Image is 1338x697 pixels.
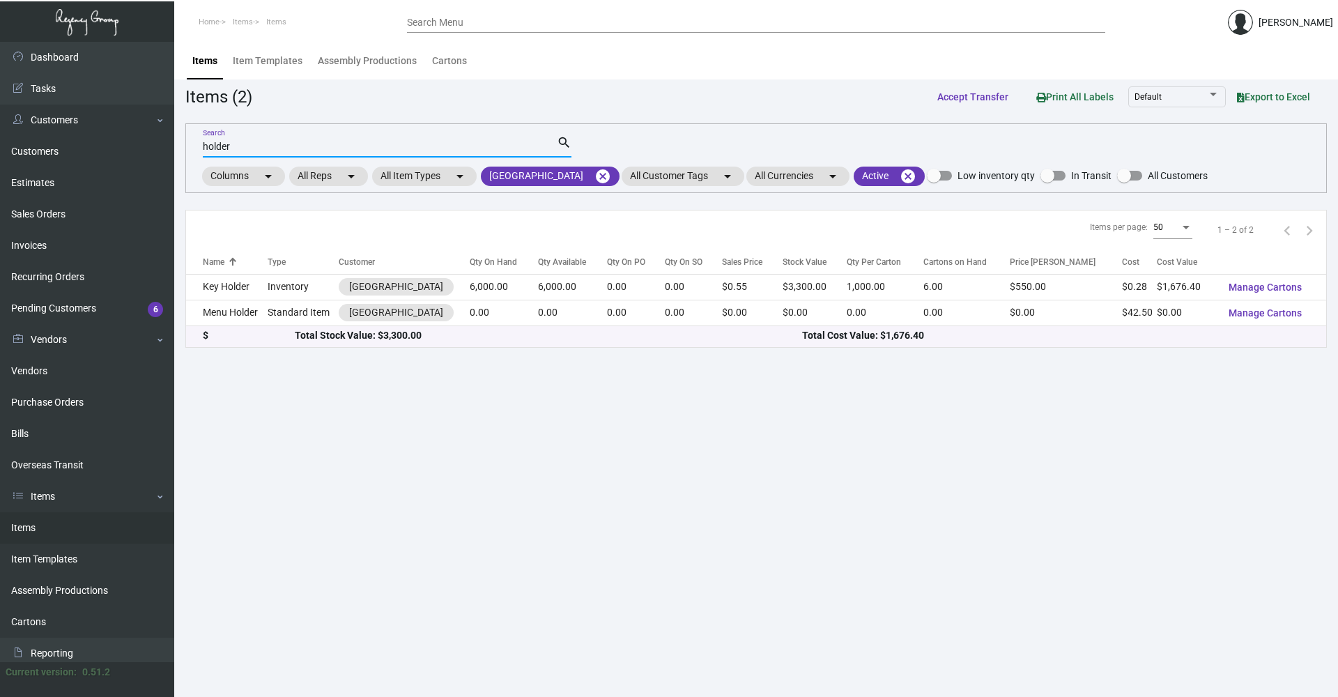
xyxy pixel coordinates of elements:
mat-chip: All Currencies [746,167,849,186]
div: $ [203,328,295,343]
td: 0.00 [847,300,923,325]
td: 0.00 [470,300,538,325]
button: Previous page [1276,219,1298,241]
td: $42.50 [1122,300,1157,325]
div: [GEOGRAPHIC_DATA] [349,279,443,294]
td: $0.00 [783,300,847,325]
div: Type [268,256,338,268]
span: Accept Transfer [937,91,1008,102]
td: 0.00 [665,274,722,300]
mat-icon: cancel [594,168,611,185]
div: Cost [1122,256,1157,268]
mat-select: Items per page: [1153,223,1192,233]
div: Cartons on Hand [923,256,987,268]
button: Export to Excel [1226,84,1321,109]
span: Export to Excel [1237,91,1310,102]
td: 6,000.00 [470,274,538,300]
div: Sales Price [722,256,762,268]
div: Qty On PO [607,256,645,268]
button: Manage Cartons [1217,300,1313,325]
td: $550.00 [1010,274,1122,300]
div: Stock Value [783,256,826,268]
mat-icon: arrow_drop_down [260,168,277,185]
span: Print All Labels [1036,91,1114,102]
div: Item Templates [233,54,302,68]
td: $0.00 [1157,300,1217,325]
td: $0.00 [722,300,783,325]
div: Total Stock Value: $3,300.00 [295,328,802,343]
div: Qty Per Carton [847,256,923,268]
div: Qty On Hand [470,256,538,268]
span: 50 [1153,222,1163,232]
mat-chip: All Reps [289,167,368,186]
div: Type [268,256,286,268]
div: Sales Price [722,256,783,268]
div: Total Cost Value: $1,676.40 [802,328,1309,343]
td: $3,300.00 [783,274,847,300]
mat-chip: Columns [202,167,285,186]
button: Accept Transfer [926,84,1020,109]
td: Menu Holder [186,300,268,325]
div: [GEOGRAPHIC_DATA] [349,305,443,320]
div: Cost [1122,256,1139,268]
span: Low inventory qty [958,167,1035,184]
div: Qty Available [538,256,586,268]
button: Manage Cartons [1217,275,1313,300]
span: All Customers [1148,167,1208,184]
mat-icon: arrow_drop_down [719,168,736,185]
span: Items [233,17,253,26]
td: Standard Item [268,300,338,325]
mat-chip: All Customer Tags [622,167,744,186]
div: Cost Value [1157,256,1217,268]
div: Qty Per Carton [847,256,901,268]
td: 0.00 [665,300,722,325]
div: Qty On PO [607,256,665,268]
div: Items per page: [1090,221,1148,233]
span: Manage Cartons [1229,307,1302,319]
span: Home [199,17,220,26]
img: admin@bootstrapmaster.com [1228,10,1253,35]
div: Qty On SO [665,256,722,268]
div: Price [PERSON_NAME] [1010,256,1095,268]
mat-icon: cancel [900,168,916,185]
td: 0.00 [923,300,1010,325]
td: Key Holder [186,274,268,300]
mat-chip: All Item Types [372,167,477,186]
td: 0.00 [607,300,665,325]
mat-icon: arrow_drop_down [452,168,468,185]
button: Print All Labels [1025,84,1125,109]
td: 6.00 [923,274,1010,300]
th: Customer [339,250,470,274]
td: $0.28 [1122,274,1157,300]
div: Qty On Hand [470,256,517,268]
button: Next page [1298,219,1321,241]
mat-icon: arrow_drop_down [343,168,360,185]
span: Default [1135,92,1162,102]
div: Qty Available [538,256,607,268]
mat-icon: search [557,135,571,151]
div: Qty On SO [665,256,702,268]
td: 0.00 [607,274,665,300]
td: $0.00 [1010,300,1122,325]
div: 1 – 2 of 2 [1217,224,1254,236]
span: Items [266,17,286,26]
div: Cost Value [1157,256,1197,268]
div: Name [203,256,224,268]
mat-chip: [GEOGRAPHIC_DATA] [481,167,620,186]
td: 0.00 [538,300,607,325]
div: Price [PERSON_NAME] [1010,256,1122,268]
mat-chip: Active [854,167,925,186]
div: Items [192,54,217,68]
div: Cartons [432,54,467,68]
div: [PERSON_NAME] [1259,15,1333,30]
div: Name [203,256,268,268]
mat-icon: arrow_drop_down [824,168,841,185]
div: Assembly Productions [318,54,417,68]
td: 1,000.00 [847,274,923,300]
div: Current version: [6,665,77,680]
div: Items (2) [185,84,252,109]
div: Cartons on Hand [923,256,1010,268]
div: Stock Value [783,256,847,268]
td: Inventory [268,274,338,300]
td: $0.55 [722,274,783,300]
